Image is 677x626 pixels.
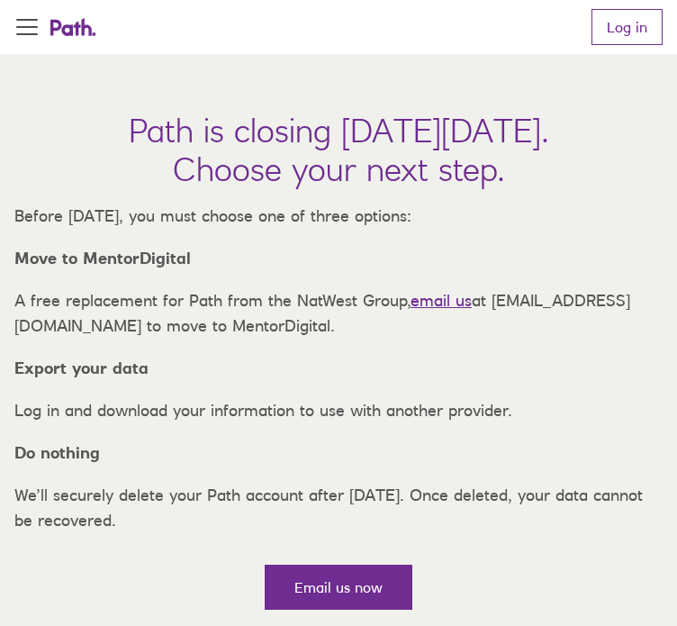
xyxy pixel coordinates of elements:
p: Log in and download your information to use with another provider. [14,398,663,424]
a: email us [411,291,472,310]
strong: Do nothing [14,443,100,462]
strong: Move to MentorDigital [14,249,191,268]
h1: Path is closing [DATE][DATE]. Choose your next step. [129,112,549,189]
p: A free replacement for Path from the NatWest Group, at [EMAIL_ADDRESS][DOMAIN_NAME] to move to Me... [14,288,663,340]
button: Open Menu [5,5,50,50]
strong: Export your data [14,358,149,377]
a: Email us now [265,565,412,610]
p: Before [DATE], you must choose one of three options: [14,204,663,230]
a: Log in [591,9,663,45]
p: We’ll securely delete your Path account after [DATE]. Once deleted, your data cannot be recovered. [14,483,663,535]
